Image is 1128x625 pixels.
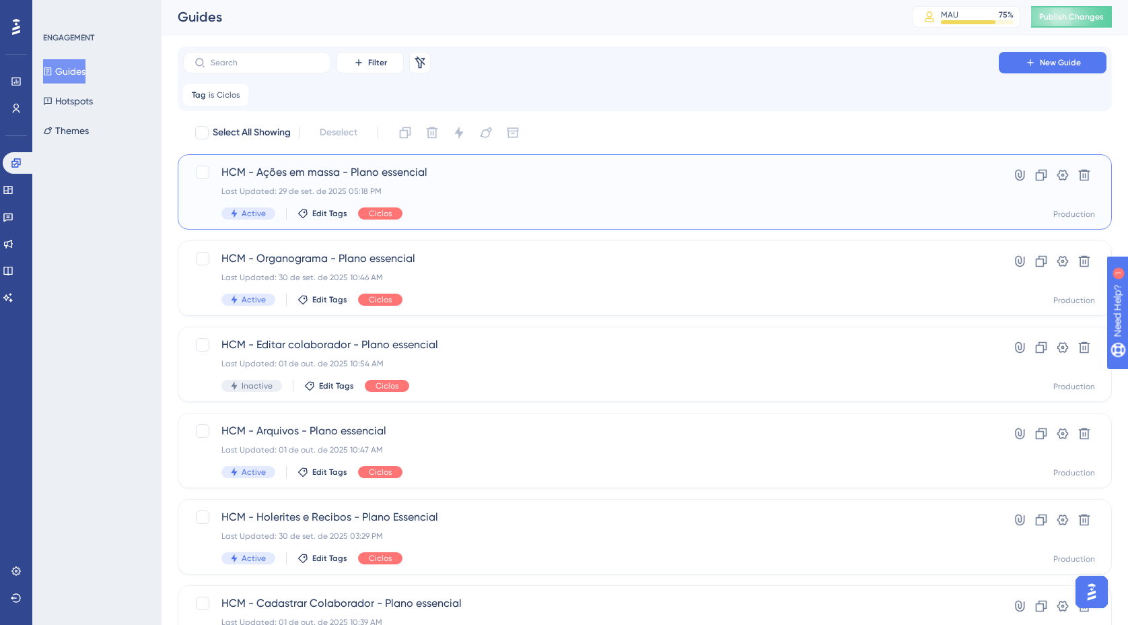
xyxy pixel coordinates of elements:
[941,9,958,20] div: MAU
[320,125,357,141] span: Deselect
[1053,381,1095,392] div: Production
[221,251,960,267] span: HCM - Organograma - Plano essencial
[209,90,214,100] span: is
[1053,209,1095,220] div: Production
[376,381,398,391] span: Ciclos
[1040,57,1081,68] span: New Guide
[43,32,94,43] div: ENGAGEMENT
[304,381,354,391] button: Edit Tags
[221,531,960,541] div: Last Updated: 30 de set. de 2025 03:29 PM
[312,553,347,564] span: Edit Tags
[1053,467,1095,478] div: Production
[297,208,347,219] button: Edit Tags
[211,58,320,67] input: Search
[192,90,206,100] span: Tag
[369,553,392,564] span: Ciclos
[369,294,392,305] span: Ciclos
[242,381,273,391] span: Inactive
[221,509,960,525] span: HCM - Holerites e Recibos - Plano Essencial
[221,423,960,439] span: HCM - Arquivos - Plano essencial
[242,467,266,478] span: Active
[319,381,354,391] span: Edit Tags
[221,358,960,369] div: Last Updated: 01 de out. de 2025 10:54 AM
[221,337,960,353] span: HCM - Editar colaborador - Plano essencial
[242,553,266,564] span: Active
[221,164,960,180] span: HCM - Ações em massa - Plano essencial
[337,52,404,73] button: Filter
[369,208,392,219] span: Ciclos
[312,467,347,478] span: Edit Tags
[242,208,266,219] span: Active
[999,9,1014,20] div: 75 %
[1053,554,1095,564] div: Production
[94,7,98,18] div: 1
[1053,295,1095,306] div: Production
[1071,572,1112,612] iframe: UserGuiding AI Assistant Launcher
[213,125,291,141] span: Select All Showing
[43,119,89,143] button: Themes
[312,208,347,219] span: Edit Tags
[221,272,960,283] div: Last Updated: 30 de set. de 2025 10:46 AM
[43,59,85,84] button: Guides
[32,3,84,20] span: Need Help?
[178,7,879,26] div: Guides
[221,445,960,455] div: Last Updated: 01 de out. de 2025 10:47 AM
[242,294,266,305] span: Active
[297,467,347,478] button: Edit Tags
[297,553,347,564] button: Edit Tags
[43,89,93,113] button: Hotspots
[368,57,387,68] span: Filter
[369,467,392,478] span: Ciclos
[308,121,369,145] button: Deselect
[1031,6,1112,28] button: Publish Changes
[312,294,347,305] span: Edit Tags
[999,52,1106,73] button: New Guide
[221,595,960,612] span: HCM - Cadastrar Colaborador - Plano essencial
[297,294,347,305] button: Edit Tags
[217,90,240,100] span: Ciclos
[221,186,960,197] div: Last Updated: 29 de set. de 2025 05:18 PM
[1039,11,1104,22] span: Publish Changes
